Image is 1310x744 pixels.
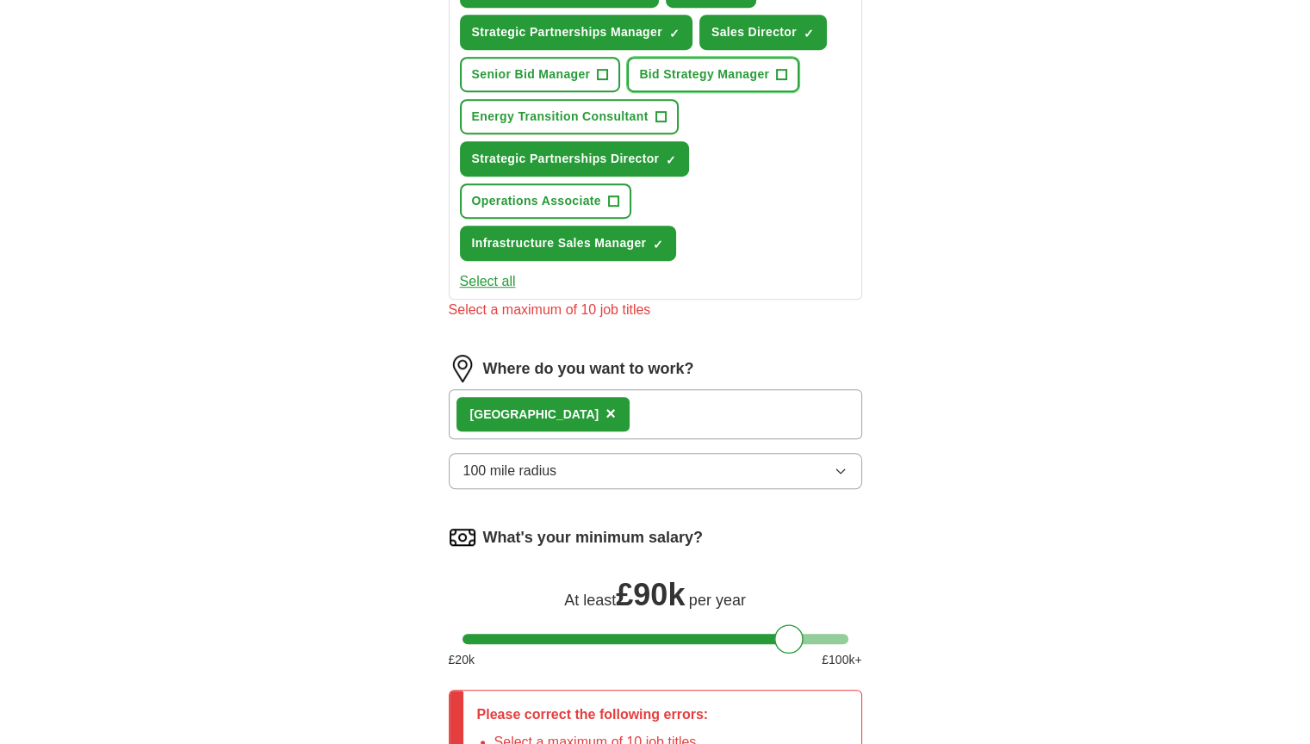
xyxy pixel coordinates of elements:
[460,141,690,177] button: Strategic Partnerships Director✓
[472,234,647,252] span: Infrastructure Sales Manager
[616,577,685,612] span: £ 90k
[472,192,601,210] span: Operations Associate
[460,99,679,134] button: Energy Transition Consultant
[711,23,797,41] span: Sales Director
[460,271,516,292] button: Select all
[472,150,660,168] span: Strategic Partnerships Director
[472,108,649,126] span: Energy Transition Consultant
[689,592,746,609] span: per year
[804,27,814,40] span: ✓
[470,406,599,424] div: [GEOGRAPHIC_DATA]
[564,592,616,609] span: At least
[669,27,680,40] span: ✓
[460,15,692,50] button: Strategic Partnerships Manager✓
[653,238,663,251] span: ✓
[460,183,631,219] button: Operations Associate
[639,65,769,84] span: Bid Strategy Manager
[483,357,694,381] label: Where do you want to work?
[449,651,475,669] span: £ 20 k
[463,461,557,481] span: 100 mile radius
[483,526,703,549] label: What's your minimum salary?
[666,153,676,167] span: ✓
[699,15,827,50] button: Sales Director✓
[605,404,616,423] span: ×
[449,453,862,489] button: 100 mile radius
[449,355,476,382] img: location.png
[472,23,662,41] span: Strategic Partnerships Manager
[449,524,476,551] img: salary.png
[605,401,616,427] button: ×
[460,57,621,92] button: Senior Bid Manager
[472,65,591,84] span: Senior Bid Manager
[449,300,862,320] div: Select a maximum of 10 job titles
[627,57,799,92] button: Bid Strategy Manager
[477,704,709,725] p: Please correct the following errors:
[822,651,861,669] span: £ 100 k+
[460,226,677,261] button: Infrastructure Sales Manager✓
